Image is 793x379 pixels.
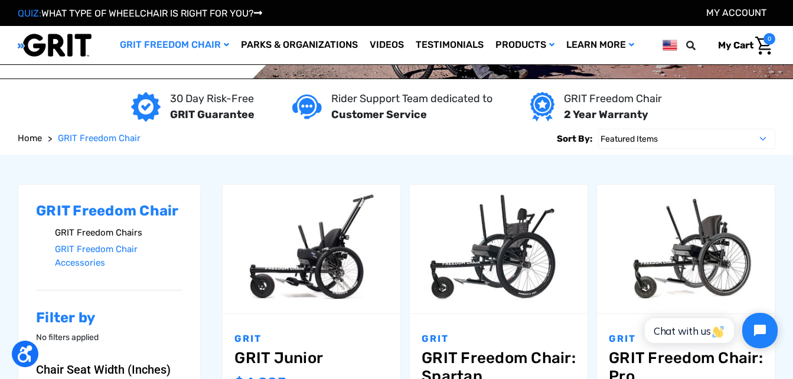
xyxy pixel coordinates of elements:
[36,362,171,377] span: Chair Seat Width (Inches)
[410,185,588,313] a: GRIT Freedom Chair: Spartan,$3,995.00
[331,91,492,107] p: Rider Support Team dedicated to
[632,303,788,358] iframe: Tidio Chat
[489,26,560,64] a: Products
[564,91,662,107] p: GRIT Freedom Chair
[410,26,489,64] a: Testimonials
[114,26,235,64] a: GRIT Freedom Chair
[55,241,182,271] a: GRIT Freedom Chair Accessories
[18,8,41,19] span: QUIZ:
[223,185,400,313] a: GRIT Junior,$4,995.00
[597,185,775,313] a: GRIT Freedom Chair: Pro,$5,495.00
[557,129,592,149] label: Sort By:
[18,33,92,57] img: GRIT All-Terrain Wheelchair and Mobility Equipment
[36,362,182,377] button: Chair Seat Width (Inches)
[755,37,772,55] img: Cart
[564,108,648,121] strong: 2 Year Warranty
[235,26,364,64] a: Parks & Organizations
[36,331,182,344] p: No filters applied
[364,26,410,64] a: Videos
[331,108,427,121] strong: Customer Service
[131,92,161,122] img: GRIT Guarantee
[234,349,389,367] a: GRIT Junior,$4,995.00
[709,33,775,58] a: Cart with 0 items
[18,133,42,143] span: Home
[410,190,588,308] img: GRIT Freedom Chair: Spartan
[223,190,400,308] img: GRIT Junior: GRIT Freedom Chair all terrain wheelchair engineered specifically for kids
[292,94,322,119] img: Customer service
[718,40,753,51] span: My Cart
[234,332,389,346] p: GRIT
[18,132,42,145] a: Home
[763,33,775,45] span: 0
[55,224,182,241] a: GRIT Freedom Chairs
[170,108,254,121] strong: GRIT Guarantee
[422,332,576,346] p: GRIT
[36,202,182,220] h2: GRIT Freedom Chair
[663,38,677,53] img: us.png
[609,332,763,346] p: GRIT
[170,91,254,107] p: 30 Day Risk-Free
[691,33,709,58] input: Search
[58,132,141,145] a: GRIT Freedom Chair
[58,133,141,143] span: GRIT Freedom Chair
[706,7,766,18] a: Account
[18,8,262,19] a: QUIZ:WHAT TYPE OF WHEELCHAIR IS RIGHT FOR YOU?
[597,190,775,308] img: GRIT Freedom Chair Pro: the Pro model shown including contoured Invacare Matrx seatback, Spinergy...
[560,26,640,64] a: Learn More
[530,92,554,122] img: Year warranty
[36,309,182,326] h2: Filter by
